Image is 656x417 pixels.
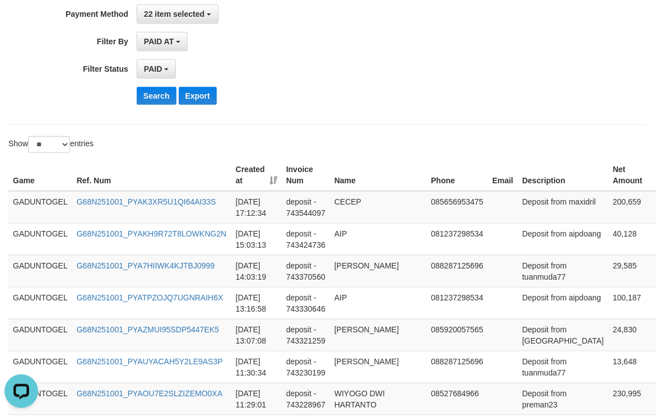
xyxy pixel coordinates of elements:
[77,197,216,206] a: G68N251001_PYAK3XR5U1QI64AI33S
[77,325,219,334] a: G68N251001_PYAZMUI95SDP5447EK5
[608,351,652,383] td: 13,648
[330,159,427,191] th: Name
[518,287,608,319] td: Deposit from aipdoang
[72,159,231,191] th: Ref. Num
[28,136,70,153] select: Showentries
[282,351,330,383] td: deposit - 743230199
[231,383,282,415] td: [DATE] 11:29:01
[137,4,218,24] button: 22 item selected
[518,191,608,224] td: Deposit from maxidril
[8,255,72,287] td: GADUNTOGEL
[488,159,518,191] th: Email
[77,261,215,270] a: G68N251001_PYA7HIIWK4KJTBJ0999
[144,37,174,46] span: PAID AT
[8,351,72,383] td: GADUNTOGEL
[282,255,330,287] td: deposit - 743370560
[427,255,488,287] td: 088287125696
[282,191,330,224] td: deposit - 743544097
[518,255,608,287] td: Deposit from tuanmuda77
[427,287,488,319] td: 081237298534
[282,383,330,415] td: deposit - 743228967
[427,351,488,383] td: 088287125696
[282,287,330,319] td: deposit - 743330646
[330,319,427,351] td: [PERSON_NAME]
[427,159,488,191] th: Phone
[518,223,608,255] td: Deposit from aipdoang
[427,191,488,224] td: 085656953475
[231,319,282,351] td: [DATE] 13:07:08
[608,255,652,287] td: 29,585
[518,159,608,191] th: Description
[8,159,72,191] th: Game
[330,287,427,319] td: AIP
[137,32,188,51] button: PAID AT
[330,383,427,415] td: WIYOGO DWI HARTANTO
[608,319,652,351] td: 24,830
[77,229,226,238] a: G68N251001_PYAKH9R72T8LOWKNG2N
[231,159,282,191] th: Created at: activate to sort column ascending
[608,223,652,255] td: 40,128
[8,191,72,224] td: GADUNTOGEL
[330,191,427,224] td: CECEP
[8,319,72,351] td: GADUNTOGEL
[330,351,427,383] td: [PERSON_NAME]
[330,223,427,255] td: AIP
[231,191,282,224] td: [DATE] 17:12:34
[608,287,652,319] td: 100,187
[231,351,282,383] td: [DATE] 11:30:34
[137,87,176,105] button: Search
[8,287,72,319] td: GADUNTOGEL
[608,383,652,415] td: 230,995
[518,319,608,351] td: Deposit from [GEOGRAPHIC_DATA]
[518,351,608,383] td: Deposit from tuanmuda77
[231,255,282,287] td: [DATE] 14:03:19
[77,357,223,366] a: G68N251001_PYAUYACAH5Y2LE9AS3P
[282,319,330,351] td: deposit - 743321259
[144,64,162,73] span: PAID
[518,383,608,415] td: Deposit from preman23
[427,223,488,255] td: 081237298534
[137,59,176,78] button: PAID
[179,87,217,105] button: Export
[608,191,652,224] td: 200,659
[427,319,488,351] td: 085920057565
[8,223,72,255] td: GADUNTOGEL
[4,4,38,38] button: Open LiveChat chat widget
[8,136,94,153] label: Show entries
[330,255,427,287] td: [PERSON_NAME]
[144,10,204,18] span: 22 item selected
[231,223,282,255] td: [DATE] 15:03:13
[608,159,652,191] th: Net Amount
[77,293,224,302] a: G68N251001_PYATPZOJQ7UGNRAIH6X
[282,223,330,255] td: deposit - 743424736
[282,159,330,191] th: Invoice Num
[427,383,488,415] td: 08527684966
[231,287,282,319] td: [DATE] 13:16:58
[77,389,222,398] a: G68N251001_PYAOU7E2SLZIZEMO0XA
